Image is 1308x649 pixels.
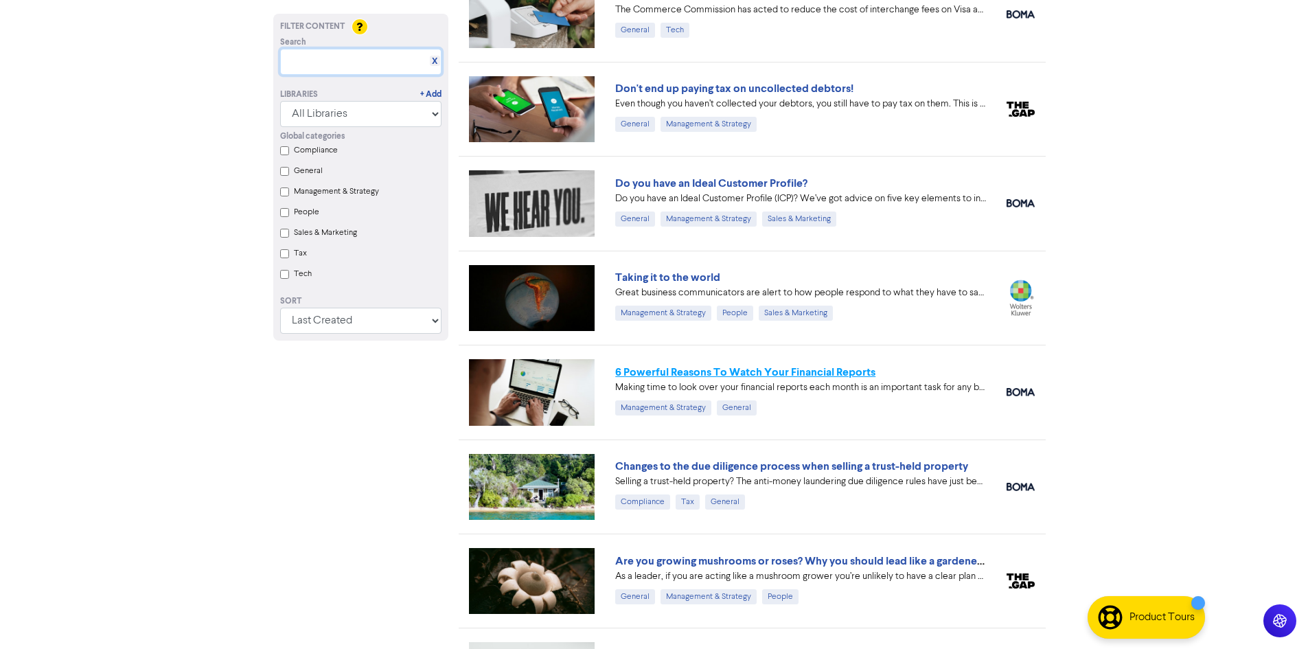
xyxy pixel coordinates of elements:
[661,589,757,604] div: Management & Strategy
[615,3,986,17] div: The Commerce Commission has acted to reduce the cost of interchange fees on Visa and Mastercard p...
[661,117,757,132] div: Management & Strategy
[1136,501,1308,649] iframe: Chat Widget
[615,117,655,132] div: General
[280,130,441,143] div: Global categories
[294,206,319,218] label: People
[615,23,655,38] div: General
[705,494,745,510] div: General
[615,400,711,415] div: Management & Strategy
[615,554,1048,568] a: Are you growing mushrooms or roses? Why you should lead like a gardener, not a grower
[615,306,711,321] div: Management & Strategy
[280,21,441,33] div: Filter Content
[420,89,441,101] a: + Add
[280,89,318,101] div: Libraries
[676,494,700,510] div: Tax
[717,400,757,415] div: General
[294,268,312,280] label: Tech
[615,192,986,206] div: Do you have an Ideal Customer Profile (ICP)? We’ve got advice on five key elements to include in ...
[661,23,689,38] div: Tech
[615,365,875,379] a: 6 Powerful Reasons To Watch Your Financial Reports
[280,36,306,49] span: Search
[294,185,379,198] label: Management & Strategy
[1007,573,1035,589] img: thegap
[615,212,655,227] div: General
[615,475,986,489] div: Selling a trust-held property? The anti-money laundering due diligence rules have just been simpl...
[1007,483,1035,491] img: boma
[280,295,441,308] div: Sort
[294,165,323,177] label: General
[615,459,968,473] a: Changes to the due diligence process when selling a trust-held property
[1007,10,1035,19] img: boma
[762,212,836,227] div: Sales & Marketing
[1007,280,1035,316] img: wolters_kluwer
[1007,199,1035,207] img: boma
[615,177,807,190] a: Do you have an Ideal Customer Profile?
[615,82,853,95] a: Don't end up paying tax on uncollected debtors!
[294,227,357,239] label: Sales & Marketing
[294,144,338,157] label: Compliance
[615,271,720,284] a: Taking it to the world
[294,247,307,260] label: Tax
[615,569,986,584] div: As a leader, if you are acting like a mushroom grower you’re unlikely to have a clear plan yourse...
[615,97,986,111] div: Even though you haven’t collected your debtors, you still have to pay tax on them. This is becaus...
[615,589,655,604] div: General
[615,286,986,300] div: Great business communicators are alert to how people respond to what they have to say and are pre...
[615,380,986,395] div: Making time to look over your financial reports each month is an important task for any business ...
[432,56,437,67] a: X
[1007,388,1035,396] img: boma_accounting
[615,494,670,510] div: Compliance
[1007,102,1035,117] img: thegap
[717,306,753,321] div: People
[661,212,757,227] div: Management & Strategy
[759,306,833,321] div: Sales & Marketing
[762,589,799,604] div: People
